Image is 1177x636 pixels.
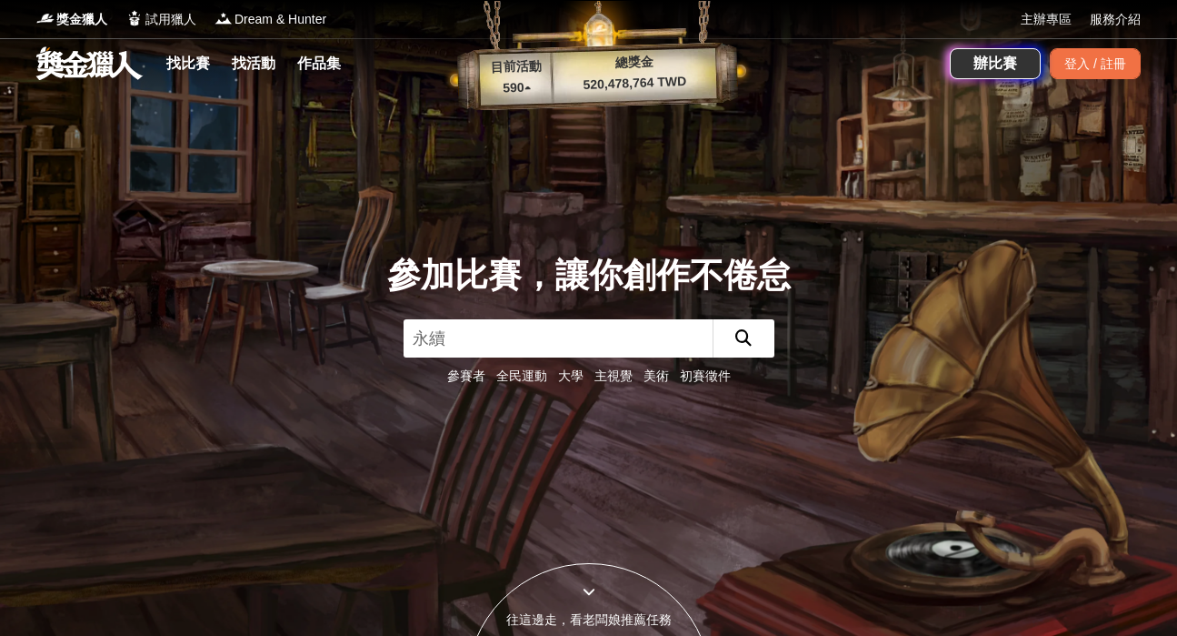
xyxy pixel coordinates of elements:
[447,368,485,383] a: 參賽者
[56,10,107,29] span: 獎金獵人
[552,50,716,75] p: 總獎金
[125,9,144,27] img: Logo
[553,71,717,96] p: 520,478,764 TWD
[125,10,196,29] a: Logo試用獵人
[36,9,55,27] img: Logo
[496,368,547,383] a: 全民運動
[558,368,584,383] a: 大學
[234,10,326,29] span: Dream & Hunter
[594,368,633,383] a: 主視覺
[680,368,731,383] a: 初賽徵件
[36,10,107,29] a: Logo獎金獵人
[159,51,217,76] a: 找比賽
[480,77,554,99] p: 590 ▴
[479,56,553,78] p: 目前活動
[145,10,196,29] span: 試用獵人
[214,9,233,27] img: Logo
[387,250,791,301] div: 參加比賽，讓你創作不倦怠
[290,51,348,76] a: 作品集
[1021,10,1072,29] a: 主辦專區
[643,368,669,383] a: 美術
[467,611,711,630] div: 往這邊走，看老闆娘推薦任務
[950,48,1041,79] a: 辦比賽
[404,319,713,358] input: 有長照挺你，care到心坎裡！青春出手，拍出照顧 影音徵件活動
[214,10,326,29] a: LogoDream & Hunter
[224,51,283,76] a: 找活動
[1090,10,1141,29] a: 服務介紹
[1050,48,1141,79] div: 登入 / 註冊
